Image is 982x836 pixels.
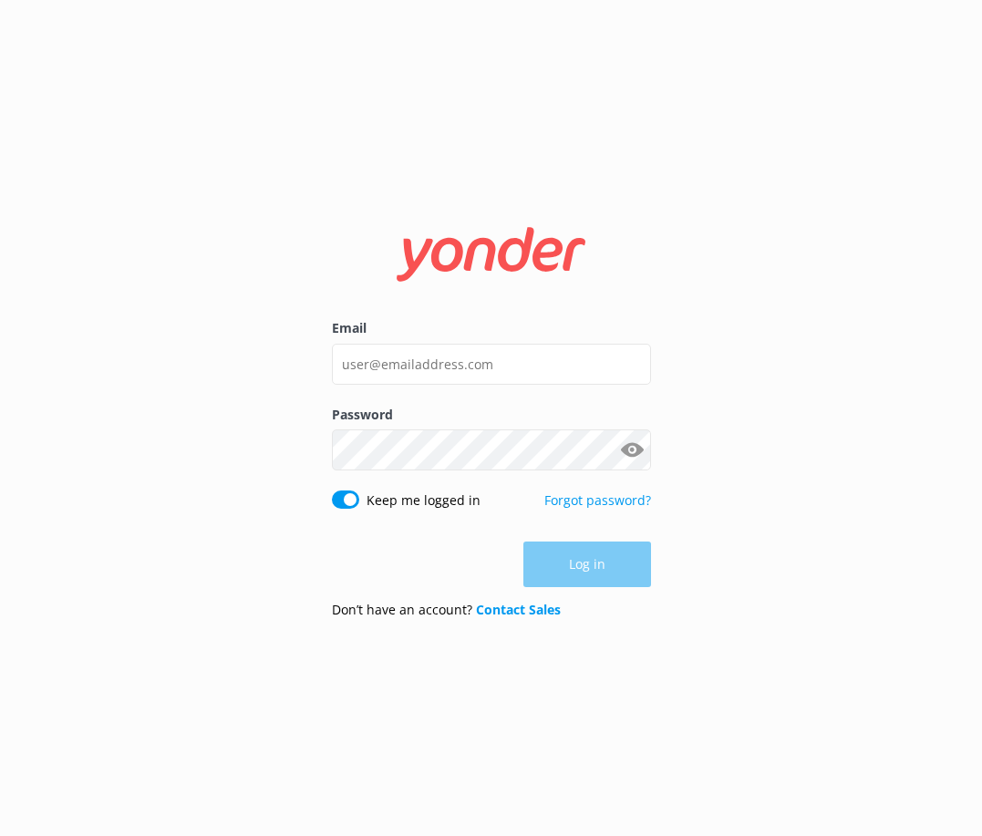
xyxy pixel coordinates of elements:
p: Don’t have an account? [332,600,561,620]
label: Keep me logged in [367,490,481,511]
a: Contact Sales [476,601,561,618]
label: Password [332,405,651,425]
label: Email [332,318,651,338]
a: Forgot password? [544,491,651,509]
input: user@emailaddress.com [332,344,651,385]
button: Show password [615,432,651,469]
